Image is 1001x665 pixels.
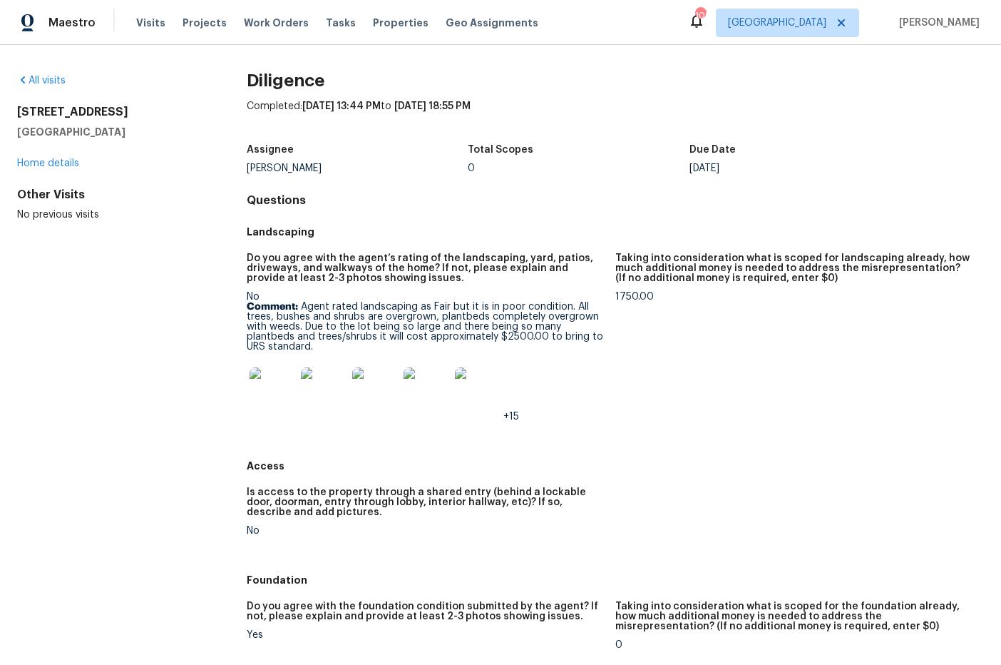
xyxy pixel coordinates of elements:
span: Visits [136,16,165,30]
h5: Do you agree with the agent’s rating of the landscaping, yard, patios, driveways, and walkways of... [247,253,604,283]
p: Agent rated landscaping as Fair but it is in poor condition. All trees, bushes and shrubs are ove... [247,302,604,352]
span: Geo Assignments [446,16,538,30]
div: 106 [695,9,705,23]
h4: Questions [247,193,984,208]
a: Home details [17,158,79,168]
h5: Taking into consideration what is scoped for landscaping already, how much additional money is ne... [615,253,972,283]
b: Comment: [247,302,298,312]
div: Other Visits [17,188,201,202]
span: Work Orders [244,16,309,30]
h2: [STREET_ADDRESS] [17,105,201,119]
h2: Diligence [247,73,984,88]
span: [GEOGRAPHIC_DATA] [728,16,826,30]
div: 0 [468,163,689,173]
span: [DATE] 18:55 PM [394,101,471,111]
div: 1750.00 [615,292,972,302]
h5: Access [247,459,984,473]
div: [PERSON_NAME] [247,163,468,173]
h5: Due Date [689,145,736,155]
div: Completed: to [247,99,984,136]
span: Projects [183,16,227,30]
div: Yes [247,630,604,640]
div: 0 [615,640,972,650]
h5: [GEOGRAPHIC_DATA] [17,125,201,139]
span: [DATE] 13:44 PM [302,101,381,111]
span: No previous visits [17,210,99,220]
h5: Is access to the property through a shared entry (behind a lockable door, doorman, entry through ... [247,487,604,517]
div: [DATE] [689,163,910,173]
h5: Assignee [247,145,294,155]
span: Properties [373,16,428,30]
h5: Do you agree with the foundation condition submitted by the agent? If not, please explain and pro... [247,601,604,621]
h5: Taking into consideration what is scoped for the foundation already, how much additional money is... [615,601,972,631]
h5: Foundation [247,573,984,587]
h5: Total Scopes [468,145,533,155]
h5: Landscaping [247,225,984,239]
a: All visits [17,76,66,86]
div: No [247,292,604,422]
span: [PERSON_NAME] [893,16,980,30]
div: No [247,526,604,536]
span: Tasks [326,18,356,28]
span: Maestro [48,16,96,30]
span: +15 [503,412,519,422]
